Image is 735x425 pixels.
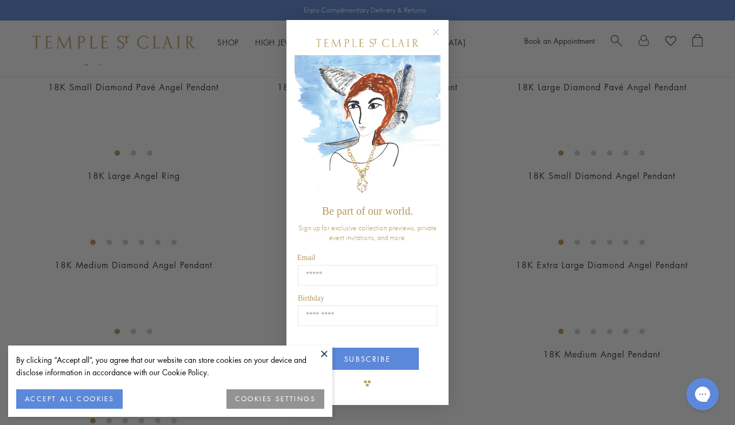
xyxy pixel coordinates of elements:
[681,374,724,414] iframe: Gorgias live chat messenger
[297,254,315,262] span: Email
[316,348,419,370] button: SUBSCRIBE
[298,223,437,242] span: Sign up for exclusive collection previews, private event invitations, and more.
[322,205,413,217] span: Be part of our world.
[16,354,324,378] div: By clicking “Accept all”, you agree that our website can store cookies on your device and disclos...
[435,31,448,44] button: Close dialog
[357,373,378,394] img: TSC
[298,294,324,302] span: Birthday
[295,55,440,200] img: c4a9eb12-d91a-4d4a-8ee0-386386f4f338.jpeg
[316,39,419,47] img: Temple St. Clair
[298,265,437,285] input: Email
[16,389,123,409] button: ACCEPT ALL COOKIES
[226,389,324,409] button: COOKIES SETTINGS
